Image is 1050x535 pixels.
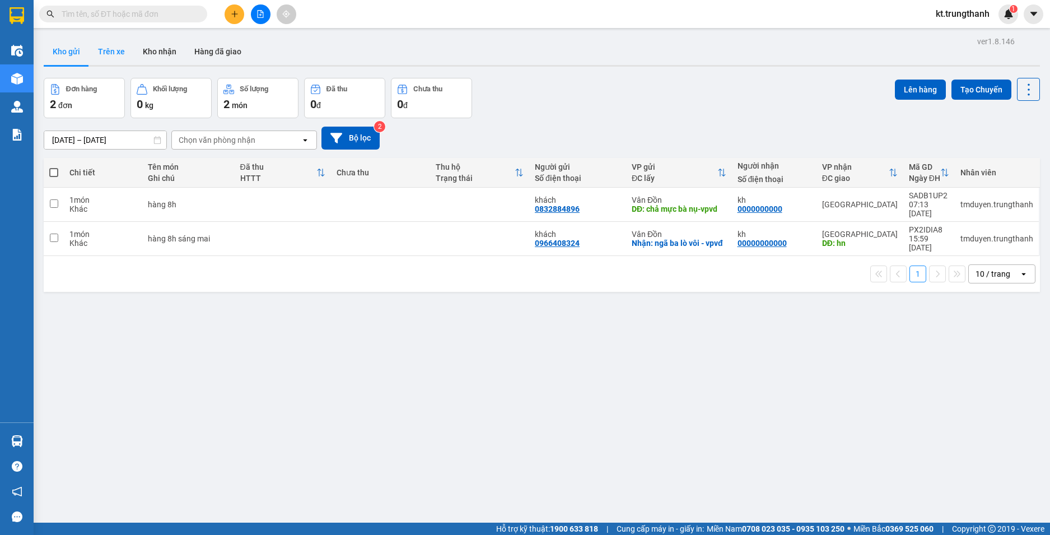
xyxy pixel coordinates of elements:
[822,239,898,248] div: DĐ: hn
[977,35,1015,48] div: ver 1.8.146
[44,78,125,118] button: Đơn hàng2đơn
[1019,269,1028,278] svg: open
[632,196,726,204] div: Vân Đồn
[304,78,385,118] button: Đã thu0đ
[632,174,717,183] div: ĐC lấy
[66,85,97,93] div: Đơn hàng
[11,45,23,57] img: warehouse-icon
[217,78,298,118] button: Số lượng2món
[130,78,212,118] button: Khối lượng0kg
[738,196,811,204] div: kh
[397,97,403,111] span: 0
[321,127,380,150] button: Bộ lọc
[707,523,844,535] span: Miền Nam
[822,174,889,183] div: ĐC giao
[44,38,89,65] button: Kho gửi
[853,523,934,535] span: Miền Bắc
[430,158,529,188] th: Toggle SortBy
[1010,5,1018,13] sup: 1
[62,8,194,20] input: Tìm tên, số ĐT hoặc mã đơn
[256,10,264,18] span: file-add
[632,204,726,213] div: DĐ: chả mực bà nụ-vpvd
[960,200,1033,209] div: tmduyen.trungthanh
[895,80,946,100] button: Lên hàng
[240,174,317,183] div: HTTT
[134,38,185,65] button: Kho nhận
[606,523,608,535] span: |
[1029,9,1039,19] span: caret-down
[550,524,598,533] strong: 1900 633 818
[436,174,515,183] div: Trạng thái
[235,158,332,188] th: Toggle SortBy
[535,196,620,204] div: khách
[69,168,137,177] div: Chi tiết
[148,200,229,209] div: hàng 8h
[69,239,137,248] div: Khác
[1024,4,1043,24] button: caret-down
[960,168,1033,177] div: Nhân viên
[403,101,408,110] span: đ
[909,234,949,252] div: 15:59 [DATE]
[885,524,934,533] strong: 0369 525 060
[137,97,143,111] span: 0
[413,85,442,93] div: Chưa thu
[148,174,229,183] div: Ghi chú
[847,527,851,531] span: ⚪️
[951,80,1011,100] button: Tạo Chuyến
[185,38,250,65] button: Hàng đã giao
[148,162,229,171] div: Tên món
[69,196,137,204] div: 1 món
[632,239,726,248] div: Nhận: ngã ba lò vôi - vpvđ
[179,134,255,146] div: Chọn văn phòng nhận
[976,268,1010,280] div: 10 / trang
[50,97,56,111] span: 2
[251,4,270,24] button: file-add
[223,97,230,111] span: 2
[11,129,23,141] img: solution-icon
[632,162,717,171] div: VP gửi
[282,10,290,18] span: aim
[822,230,898,239] div: [GEOGRAPHIC_DATA]
[240,162,317,171] div: Đã thu
[1011,5,1015,13] span: 1
[12,461,22,472] span: question-circle
[535,162,620,171] div: Người gửi
[909,266,926,282] button: 1
[535,174,620,183] div: Số điện thoại
[58,101,72,110] span: đơn
[337,168,424,177] div: Chưa thu
[738,204,782,213] div: 0000000000
[231,10,239,18] span: plus
[738,161,811,170] div: Người nhận
[436,162,515,171] div: Thu hộ
[232,101,248,110] span: món
[277,4,296,24] button: aim
[46,10,54,18] span: search
[310,97,316,111] span: 0
[909,162,940,171] div: Mã GD
[632,230,726,239] div: Vân Đồn
[148,234,229,243] div: hàng 8h sáng mai
[69,204,137,213] div: Khác
[11,73,23,85] img: warehouse-icon
[738,239,787,248] div: 00000000000
[391,78,472,118] button: Chưa thu0đ
[11,101,23,113] img: warehouse-icon
[89,38,134,65] button: Trên xe
[535,230,620,239] div: khách
[822,200,898,209] div: [GEOGRAPHIC_DATA]
[909,200,949,218] div: 07:13 [DATE]
[816,158,903,188] th: Toggle SortBy
[942,523,944,535] span: |
[1004,9,1014,19] img: icon-new-feature
[738,175,811,184] div: Số điện thoại
[11,435,23,447] img: warehouse-icon
[927,7,998,21] span: kt.trungthanh
[822,162,889,171] div: VP nhận
[903,158,955,188] th: Toggle SortBy
[909,191,949,200] div: SADB1UP2
[301,136,310,145] svg: open
[12,511,22,522] span: message
[69,230,137,239] div: 1 món
[535,239,580,248] div: 0966408324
